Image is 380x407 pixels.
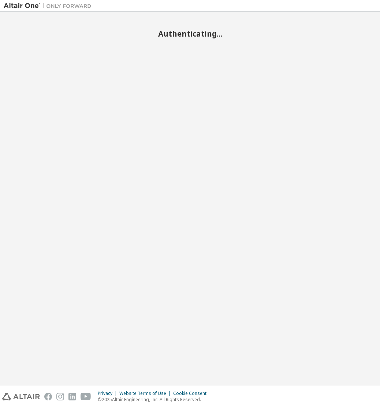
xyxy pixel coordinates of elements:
[44,393,52,400] img: facebook.svg
[81,393,91,400] img: youtube.svg
[173,391,211,396] div: Cookie Consent
[98,391,119,396] div: Privacy
[2,393,40,400] img: altair_logo.svg
[119,391,173,396] div: Website Terms of Use
[98,396,211,403] p: © 2025 Altair Engineering, Inc. All Rights Reserved.
[4,2,95,10] img: Altair One
[4,29,376,38] h2: Authenticating...
[68,393,76,400] img: linkedin.svg
[56,393,64,400] img: instagram.svg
